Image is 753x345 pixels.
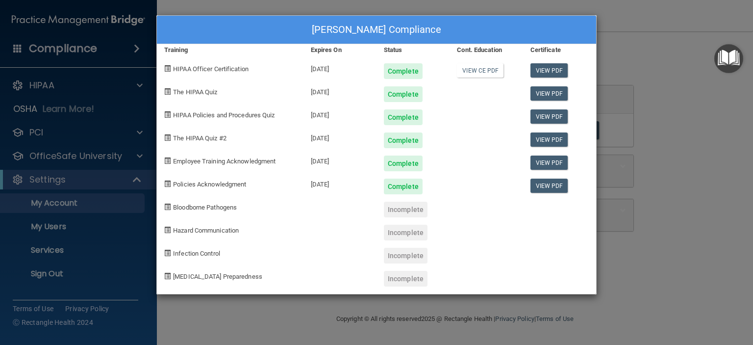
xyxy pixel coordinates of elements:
[384,179,423,194] div: Complete
[303,44,376,56] div: Expires On
[173,111,275,119] span: HIPAA Policies and Procedures Quiz
[173,88,217,96] span: The HIPAA Quiz
[303,148,376,171] div: [DATE]
[384,156,423,171] div: Complete
[714,44,743,73] button: Open Resource Center
[303,56,376,79] div: [DATE]
[303,171,376,194] div: [DATE]
[173,181,246,188] span: Policies Acknowledgment
[450,44,523,56] div: Cont. Education
[384,202,427,217] div: Incomplete
[384,86,423,102] div: Complete
[173,273,262,280] span: [MEDICAL_DATA] Preparedness
[530,109,568,124] a: View PDF
[157,44,303,56] div: Training
[173,158,276,165] span: Employee Training Acknowledgment
[384,63,423,79] div: Complete
[457,63,503,78] a: View CE PDF
[530,86,568,101] a: View PDF
[303,125,376,148] div: [DATE]
[530,63,568,78] a: View PDF
[384,225,427,240] div: Incomplete
[303,102,376,125] div: [DATE]
[384,109,423,125] div: Complete
[530,133,568,147] a: View PDF
[173,250,220,257] span: Infection Control
[173,227,239,234] span: Hazard Communication
[530,179,568,193] a: View PDF
[157,16,596,44] div: [PERSON_NAME] Compliance
[384,271,427,287] div: Incomplete
[376,44,450,56] div: Status
[173,65,249,73] span: HIPAA Officer Certification
[530,156,568,170] a: View PDF
[384,248,427,264] div: Incomplete
[173,134,226,142] span: The HIPAA Quiz #2
[173,204,237,211] span: Bloodborne Pathogens
[303,79,376,102] div: [DATE]
[384,133,423,148] div: Complete
[523,44,596,56] div: Certificate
